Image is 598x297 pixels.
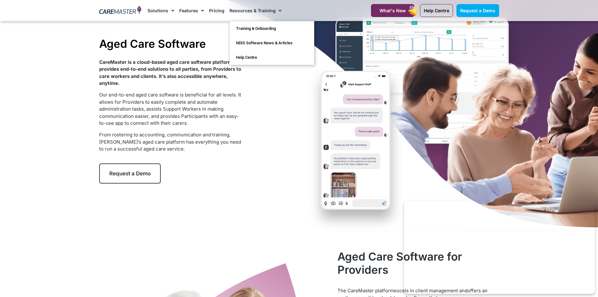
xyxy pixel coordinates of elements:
a: Training & Onboarding [230,21,314,36]
iframe: Popup CTA [404,201,595,294]
a: Request a Demo [99,163,161,184]
span: The CareMaster platform [337,288,394,294]
a: What's New [371,4,414,17]
span: Request a Demo [109,170,151,177]
h1: Aged Care Software [99,37,243,50]
ul: Resources & Training [229,21,314,65]
a: NDIS Software News & Articles [230,36,314,50]
span: Help Centre [424,8,449,13]
img: CareMaster Logo [99,6,142,15]
h2: Aged Care Software for Providers [337,250,499,276]
a: Request a Demo [456,4,499,17]
span: From rostering to accounting, communication and training, [PERSON_NAME]’s aged care platform has ... [99,132,241,152]
a: Help Centre [420,4,453,17]
strong: CareMaster is a cloud-based aged care software platform that provides end-to-end solutions to all... [99,59,243,86]
span: Our end-to-end aged care software is beneficial for all levels. It allows for Providers to easily... [99,92,241,126]
span: What's New [380,8,406,13]
a: Help Centre [230,50,314,65]
span: Request a Demo [460,8,495,13]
